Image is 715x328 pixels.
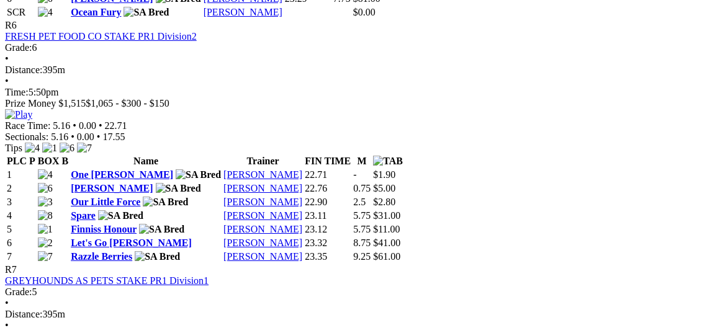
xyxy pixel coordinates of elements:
[38,237,53,249] img: 2
[5,31,197,42] a: FRESH PET FOOD CO STAKE PR1 Division2
[304,223,351,236] td: 23.12
[71,131,74,142] span: •
[102,131,125,142] span: 17.55
[304,155,351,167] th: FIN TIME
[353,155,371,167] th: M
[5,309,42,319] span: Distance:
[6,182,36,195] td: 2
[135,251,180,262] img: SA Bred
[5,309,710,320] div: 395m
[5,286,710,298] div: 5
[304,182,351,195] td: 22.76
[5,87,29,97] span: Time:
[5,53,9,64] span: •
[38,183,53,194] img: 6
[5,87,710,98] div: 5:50pm
[73,120,76,131] span: •
[304,210,351,222] td: 23.11
[373,169,395,180] span: $1.90
[60,143,74,154] img: 6
[5,64,710,76] div: 395m
[99,120,102,131] span: •
[71,251,132,262] a: Razzle Berries
[6,237,36,249] td: 6
[71,237,192,248] a: Let's Go [PERSON_NAME]
[38,210,53,221] img: 8
[71,197,140,207] a: Our Little Force
[143,197,188,208] img: SA Bred
[6,169,36,181] td: 1
[5,42,710,53] div: 6
[6,223,36,236] td: 5
[223,155,303,167] th: Trainer
[42,143,57,154] img: 1
[373,156,403,167] img: TAB
[373,251,400,262] span: $61.00
[29,156,35,166] span: P
[38,251,53,262] img: 7
[304,169,351,181] td: 22.71
[38,7,53,18] img: 4
[38,224,53,235] img: 1
[77,131,94,142] span: 0.00
[5,42,32,53] span: Grade:
[25,143,40,154] img: 4
[38,169,53,180] img: 4
[5,76,9,86] span: •
[51,131,68,142] span: 5.16
[223,224,302,234] a: [PERSON_NAME]
[223,237,302,248] a: [PERSON_NAME]
[77,143,92,154] img: 7
[79,120,96,131] span: 0.00
[124,7,169,18] img: SA Bred
[5,120,50,131] span: Race Time:
[38,197,53,208] img: 3
[304,250,351,263] td: 23.35
[6,196,36,208] td: 3
[353,237,371,248] text: 8.75
[373,183,395,193] span: $5.00
[70,155,222,167] th: Name
[5,286,32,297] span: Grade:
[71,210,96,221] a: Spare
[71,7,121,17] a: Ocean Fury
[5,143,22,153] span: Tips
[61,156,68,166] span: B
[71,169,173,180] a: One [PERSON_NAME]
[6,210,36,222] td: 4
[353,224,371,234] text: 5.75
[6,6,36,19] td: SCR
[53,120,70,131] span: 5.16
[105,120,127,131] span: 22.71
[71,183,153,193] a: [PERSON_NAME]
[223,169,302,180] a: [PERSON_NAME]
[223,210,302,221] a: [PERSON_NAME]
[223,197,302,207] a: [PERSON_NAME]
[373,197,395,207] span: $2.80
[86,98,169,109] span: $1,065 - $300 - $150
[373,210,400,221] span: $31.00
[353,197,366,207] text: 2.5
[98,210,143,221] img: SA Bred
[353,210,371,221] text: 5.75
[304,196,351,208] td: 22.90
[176,169,221,180] img: SA Bred
[97,131,101,142] span: •
[139,224,184,235] img: SA Bred
[304,237,351,249] td: 23.32
[353,251,371,262] text: 9.25
[156,183,201,194] img: SA Bred
[5,98,710,109] div: Prize Money $1,515
[5,109,32,120] img: Play
[71,224,137,234] a: Finniss Honour
[373,237,400,248] span: $41.00
[353,169,356,180] text: -
[223,251,302,262] a: [PERSON_NAME]
[7,156,27,166] span: PLC
[5,131,48,142] span: Sectionals:
[5,64,42,75] span: Distance:
[373,224,400,234] span: $11.00
[223,183,302,193] a: [PERSON_NAME]
[5,20,17,30] span: R6
[353,7,375,17] span: $0.00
